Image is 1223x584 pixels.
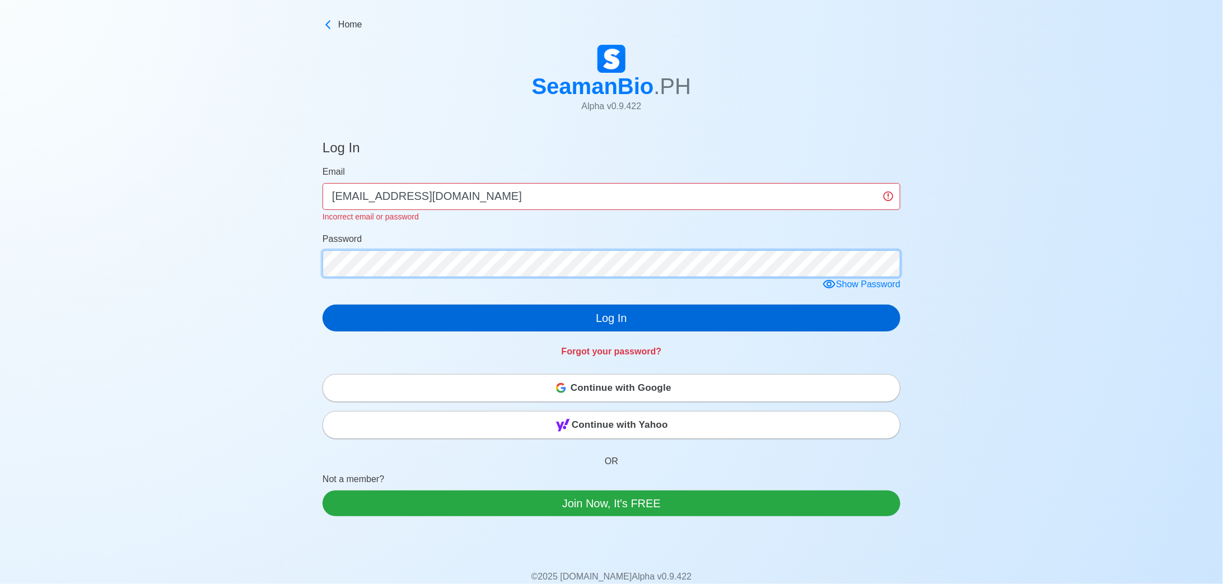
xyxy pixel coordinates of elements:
span: .PH [654,74,692,99]
p: OR [323,441,900,473]
a: Forgot your password? [562,347,662,356]
span: Continue with Google [571,377,671,399]
a: SeamanBio.PHAlpha v0.9.422 [532,45,692,122]
button: Continue with Yahoo [323,411,900,439]
p: Alpha v 0.9.422 [532,100,692,113]
h4: Log In [323,140,360,161]
a: Home [323,18,900,31]
div: Show Password [823,278,900,292]
span: Email [323,167,345,176]
button: Continue with Google [323,374,900,402]
input: Your email [323,183,900,210]
img: Logo [598,45,625,73]
a: Join Now, It's FREE [323,490,900,516]
span: Continue with Yahoo [572,414,668,436]
span: Home [338,18,362,31]
p: Not a member? [323,473,900,490]
button: Log In [323,305,900,331]
h1: SeamanBio [532,73,692,100]
small: Incorrect email or password [323,212,419,221]
span: Password [323,234,362,244]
